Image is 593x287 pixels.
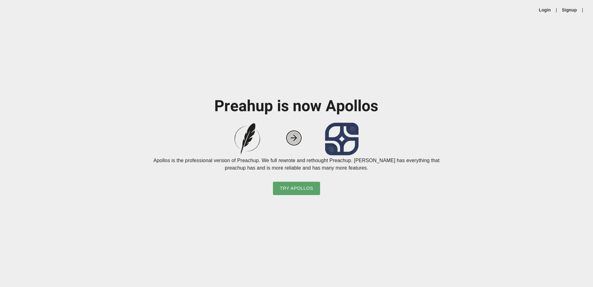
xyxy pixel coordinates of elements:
[562,7,577,13] a: Signup
[280,184,313,192] span: Try Apollos
[148,157,445,172] p: Apollos is the professional version of Preachup. We full rewrote and rethought Preachup. [PERSON_...
[553,7,560,13] li: |
[579,7,586,13] li: |
[148,96,445,116] h1: Preahup is now Apollos
[273,182,320,195] button: Try Apollos
[539,7,551,13] a: Login
[234,123,359,155] img: preachup-to-apollos.png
